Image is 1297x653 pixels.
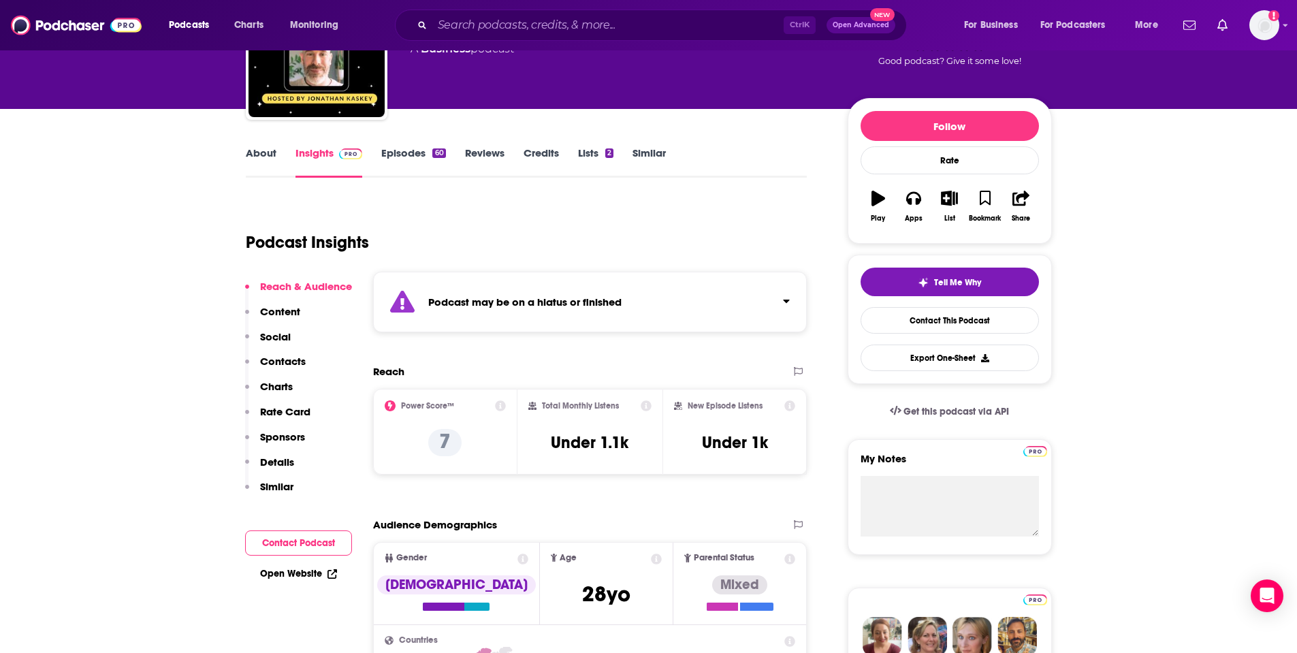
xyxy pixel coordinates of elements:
h1: Podcast Insights [246,232,369,253]
button: List [931,182,967,231]
button: Sponsors [245,430,305,456]
img: Podchaser Pro [1023,446,1047,457]
button: Export One-Sheet [861,345,1039,371]
span: Countries [399,636,438,645]
button: Open AdvancedNew [827,17,895,33]
a: InsightsPodchaser Pro [295,146,363,178]
img: Podchaser - Follow, Share and Rate Podcasts [11,12,142,38]
h3: Under 1.1k [551,432,628,453]
div: Bookmark [969,214,1001,223]
p: Similar [260,480,293,493]
button: Play [861,182,896,231]
a: Credits [524,146,559,178]
span: Monitoring [290,16,338,35]
span: Good podcast? Give it some love! [878,56,1021,66]
a: Pro website [1023,592,1047,605]
button: open menu [1031,14,1125,36]
span: Charts [234,16,263,35]
button: tell me why sparkleTell Me Why [861,268,1039,296]
label: My Notes [861,452,1039,476]
span: Podcasts [169,16,209,35]
span: Get this podcast via API [903,406,1009,417]
img: User Profile [1249,10,1279,40]
button: open menu [1125,14,1175,36]
strong: Podcast may be on a hiatus or finished [428,296,622,308]
p: Contacts [260,355,306,368]
button: Contact Podcast [245,530,352,556]
button: open menu [281,14,356,36]
span: More [1135,16,1158,35]
a: Show notifications dropdown [1212,14,1233,37]
button: open menu [955,14,1035,36]
section: Click to expand status details [373,272,807,332]
span: Parental Status [694,554,754,562]
span: Age [560,554,577,562]
div: Share [1012,214,1030,223]
div: List [944,214,955,223]
p: Reach & Audience [260,280,352,293]
p: Charts [260,380,293,393]
button: Bookmark [967,182,1003,231]
div: Apps [905,214,923,223]
button: Details [245,456,294,481]
div: [DEMOGRAPHIC_DATA] [377,575,536,594]
a: Charts [225,14,272,36]
a: Contact This Podcast [861,307,1039,334]
div: Search podcasts, credits, & more... [408,10,920,41]
a: Open Website [260,568,337,579]
p: Social [260,330,291,343]
div: Open Intercom Messenger [1251,579,1283,612]
button: Reach & Audience [245,280,352,305]
button: Similar [245,480,293,505]
p: Sponsors [260,430,305,443]
h2: Audience Demographics [373,518,497,531]
a: Similar [633,146,666,178]
button: Content [245,305,300,330]
a: Reviews [465,146,505,178]
h2: New Episode Listens [688,401,763,411]
a: Pro website [1023,444,1047,457]
p: Content [260,305,300,318]
span: New [870,8,895,21]
input: Search podcasts, credits, & more... [432,14,784,36]
div: 2 [605,148,613,158]
svg: Add a profile image [1268,10,1279,21]
span: For Podcasters [1040,16,1106,35]
img: Podchaser Pro [339,148,363,159]
p: Details [260,456,294,468]
button: Contacts [245,355,306,380]
span: Open Advanced [833,22,889,29]
span: Logged in as saraatspark [1249,10,1279,40]
a: About [246,146,276,178]
div: Mixed [712,575,767,594]
button: Follow [861,111,1039,141]
a: Lists2 [578,146,613,178]
h2: Reach [373,365,404,378]
a: Show notifications dropdown [1178,14,1201,37]
span: For Business [964,16,1018,35]
a: Get this podcast via API [879,395,1021,428]
button: Social [245,330,291,355]
button: open menu [159,14,227,36]
span: Tell Me Why [934,277,981,288]
button: Show profile menu [1249,10,1279,40]
img: Podchaser Pro [1023,594,1047,605]
h2: Total Monthly Listens [542,401,619,411]
a: Episodes60 [381,146,445,178]
img: tell me why sparkle [918,277,929,288]
span: Gender [396,554,427,562]
button: Charts [245,380,293,405]
p: Rate Card [260,405,310,418]
span: Ctrl K [784,16,816,34]
div: 60 [432,148,445,158]
div: Play [871,214,885,223]
button: Apps [896,182,931,231]
p: 7 [428,429,462,456]
div: Rate [861,146,1039,174]
span: 28 yo [582,581,630,607]
button: Share [1003,182,1038,231]
button: Rate Card [245,405,310,430]
h2: Power Score™ [401,401,454,411]
h3: Under 1k [702,432,768,453]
